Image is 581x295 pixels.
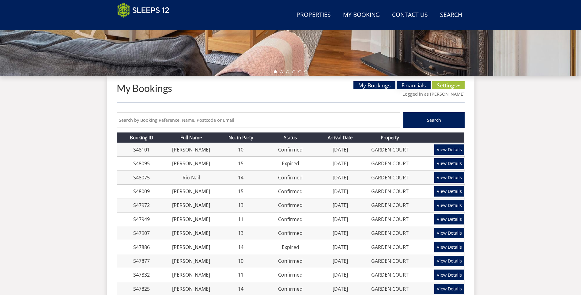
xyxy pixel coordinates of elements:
a: View Details [434,200,464,210]
a: View Details [434,228,464,238]
a: Confirmed [278,230,303,236]
a: GARDEN COURT [371,188,409,195]
a: 10 [238,146,243,153]
img: Sleeps 12 [117,2,169,18]
a: [PERSON_NAME] [172,202,210,209]
a: Expired [282,160,299,167]
a: My Booking [341,8,382,22]
a: [DATE] [333,216,348,223]
a: [PERSON_NAME] [172,230,210,236]
a: GARDEN COURT [371,285,409,292]
a: 11 [238,271,243,278]
a: 10 [238,258,243,264]
a: My Bookings [117,82,172,94]
a: [DATE] [333,160,348,167]
a: GARDEN COURT [371,216,409,223]
a: Confirmed [278,146,303,153]
a: GARDEN COURT [371,146,409,153]
p: Chat Live with a Human! [9,9,69,14]
a: Confirmed [278,285,303,292]
a: [PERSON_NAME] [172,160,210,167]
a: [PERSON_NAME] [172,258,210,264]
a: View Details [434,270,464,280]
a: View Details [434,144,464,155]
th: Property [365,132,415,143]
a: S47949 [133,216,150,223]
a: [PERSON_NAME] [172,188,210,195]
a: 13 [238,230,243,236]
a: [PERSON_NAME] [172,244,210,251]
a: [PERSON_NAME] [172,146,210,153]
a: View Details [434,158,464,169]
a: Properties [294,8,333,22]
iframe: Customer reviews powered by Trustpilot [114,21,178,27]
input: Search by Booking Reference, Name, Postcode or Email [117,112,400,128]
a: My Bookings [353,81,395,89]
a: [DATE] [333,188,348,195]
a: View Details [434,172,464,182]
span: 13 [238,202,243,209]
a: Confirmed [278,202,303,209]
a: Rio Nail [183,174,200,181]
a: Financials [397,81,431,89]
a: S47972 [133,202,150,209]
a: 14 [238,244,243,251]
a: [PERSON_NAME] [172,285,210,292]
a: View Details [434,256,464,266]
a: Contact Us [390,8,430,22]
a: S47886 [133,244,150,251]
a: S48101 [133,146,150,153]
a: GARDEN COURT [371,258,409,264]
a: S48009 [133,188,150,195]
a: GARDEN COURT [371,202,409,209]
a: [DATE] [333,230,348,236]
a: 14 [238,174,243,181]
a: [DATE] [333,202,348,209]
a: 11 [238,216,243,223]
a: [PERSON_NAME] [172,216,210,223]
a: Search [438,8,465,22]
a: Confirmed [278,174,303,181]
th: Full Name [166,132,216,143]
a: [DATE] [333,258,348,264]
a: S47907 [133,230,150,236]
th: Arrival Date [315,132,365,143]
th: Booking ID [117,132,166,143]
span: 15 [238,188,243,195]
a: View Details [434,214,464,224]
a: [PERSON_NAME] [172,271,210,278]
a: Confirmed [278,216,303,223]
a: 15 [238,160,243,167]
a: [DATE] [333,271,348,278]
a: GARDEN COURT [371,160,409,167]
a: [DATE] [333,244,348,251]
a: Confirmed [278,188,303,195]
a: Expired [282,244,299,251]
a: S47877 [133,258,150,264]
a: Confirmed [278,271,303,278]
a: View Details [434,284,464,294]
a: 14 [238,285,243,292]
button: Search [403,112,465,128]
a: S47825 [133,285,150,292]
a: GARDEN COURT [371,230,409,236]
a: [DATE] [333,174,348,181]
a: View Details [434,186,464,197]
a: GARDEN COURT [371,271,409,278]
a: View Details [434,242,464,252]
a: S47832 [133,271,150,278]
span: Search [427,117,441,123]
a: S48095 [133,160,150,167]
a: Confirmed [278,258,303,264]
a: [DATE] [333,285,348,292]
a: GARDEN COURT [371,244,409,251]
a: GARDEN COURT [371,174,409,181]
